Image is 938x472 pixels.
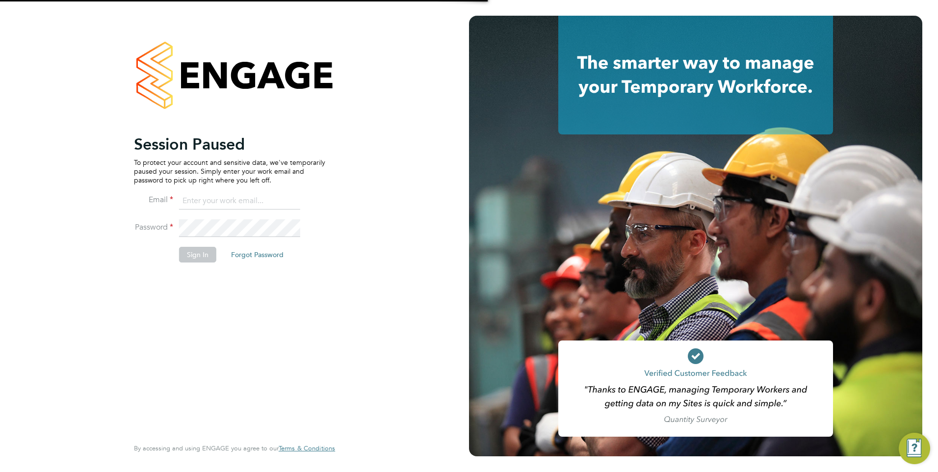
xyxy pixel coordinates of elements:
span: By accessing and using ENGAGE you agree to our [134,444,335,452]
button: Forgot Password [223,247,291,262]
span: Terms & Conditions [279,444,335,452]
a: Terms & Conditions [279,445,335,452]
label: Password [134,222,173,233]
button: Engage Resource Center [899,433,930,464]
input: Enter your work email... [179,192,300,210]
h2: Session Paused [134,134,325,154]
label: Email [134,195,173,205]
p: To protect your account and sensitive data, we've temporarily paused your session. Simply enter y... [134,158,325,185]
button: Sign In [179,247,216,262]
